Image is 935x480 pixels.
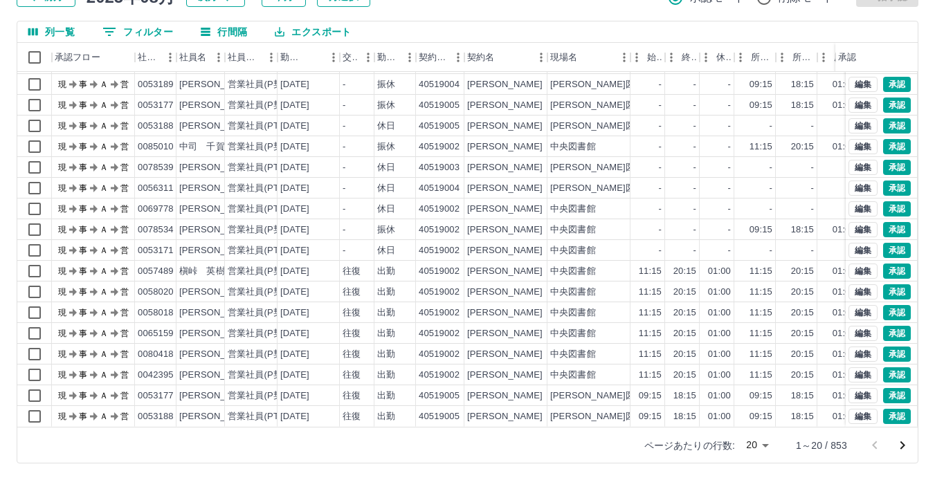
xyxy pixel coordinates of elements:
text: 事 [79,266,87,276]
button: フィルター表示 [91,21,184,42]
div: - [659,78,662,91]
div: - [728,244,731,257]
div: [DATE] [280,203,309,216]
div: 休日 [377,203,395,216]
button: 承認 [883,264,911,279]
div: 営業社員(PT契約) [228,161,300,174]
div: 20:15 [791,265,814,278]
button: 承認 [883,284,911,299]
button: 行間隔 [190,21,258,42]
div: 出勤 [377,265,395,278]
div: [PERSON_NAME]図書館 [550,99,653,112]
text: 現 [58,80,66,89]
button: 編集 [848,98,878,113]
div: [DATE] [280,223,309,237]
div: 社員区分 [225,43,278,72]
button: 編集 [848,243,878,258]
div: 中央図書館 [550,203,596,216]
div: 20 [741,435,774,455]
text: Ａ [100,183,108,193]
div: [PERSON_NAME] [179,203,255,216]
div: 交通費 [343,43,358,72]
div: - [770,120,772,133]
div: - [659,140,662,154]
div: 01:00 [833,265,855,278]
text: 現 [58,225,66,234]
button: 編集 [848,264,878,279]
button: 承認 [883,118,911,133]
text: 現 [58,183,66,193]
text: 事 [79,246,87,255]
div: 11:15 [639,286,662,299]
text: Ａ [100,80,108,89]
div: [PERSON_NAME]図書館 [550,161,653,174]
div: - [693,161,696,174]
text: Ａ [100,287,108,297]
div: 0078539 [138,161,174,174]
div: 始業 [647,43,662,72]
div: 現場名 [547,43,630,72]
div: 01:00 [708,306,731,320]
div: [PERSON_NAME] [467,120,543,133]
div: 振休 [377,78,395,91]
div: 09:15 [750,223,772,237]
button: 承認 [883,347,911,362]
div: 所定休憩 [834,43,856,72]
div: 40519005 [419,99,460,112]
div: 所定開始 [751,43,773,72]
div: 承認フロー [55,43,100,72]
div: 01:00 [833,140,855,154]
div: 09:15 [750,78,772,91]
text: 営 [120,100,129,110]
div: [DATE] [280,265,309,278]
button: 編集 [848,118,878,133]
div: [PERSON_NAME] [467,265,543,278]
div: 11:15 [750,265,772,278]
text: 営 [120,246,129,255]
div: [PERSON_NAME] [179,161,255,174]
div: 出勤 [377,286,395,299]
div: [PERSON_NAME] [179,223,255,237]
div: - [343,244,345,257]
div: 01:00 [833,286,855,299]
div: 中央図書館 [550,223,596,237]
div: - [770,244,772,257]
div: 勤務区分 [374,43,416,72]
div: 01:00 [833,223,855,237]
div: 勤務日 [278,43,340,72]
div: 0053177 [138,99,174,112]
button: 承認 [883,388,911,403]
div: 40519002 [419,203,460,216]
div: - [343,120,345,133]
button: メニュー [614,47,635,68]
button: メニュー [358,47,379,68]
div: 0078534 [138,223,174,237]
div: 中央図書館 [550,140,596,154]
div: 01:00 [708,265,731,278]
div: 営業社員(PT契約) [228,120,300,133]
div: 社員番号 [138,43,160,72]
button: 承認 [883,367,911,382]
button: 編集 [848,367,878,382]
div: [PERSON_NAME] [179,99,255,112]
div: 承認 [838,43,856,72]
text: 営 [120,121,129,131]
div: [DATE] [280,244,309,257]
div: - [693,78,696,91]
button: 承認 [883,305,911,320]
div: 20:15 [673,286,696,299]
div: 交通費 [340,43,374,72]
div: 0053171 [138,244,174,257]
text: 営 [120,204,129,214]
div: 18:15 [791,99,814,112]
button: 次のページへ [889,432,916,459]
div: - [770,161,772,174]
div: 槇峠 英樹 [179,265,225,278]
div: [PERSON_NAME] [179,286,255,299]
button: 編集 [848,347,878,362]
text: 事 [79,121,87,131]
div: [PERSON_NAME]図書館 [550,120,653,133]
div: [DATE] [280,286,309,299]
div: 11:15 [750,286,772,299]
text: 現 [58,204,66,214]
